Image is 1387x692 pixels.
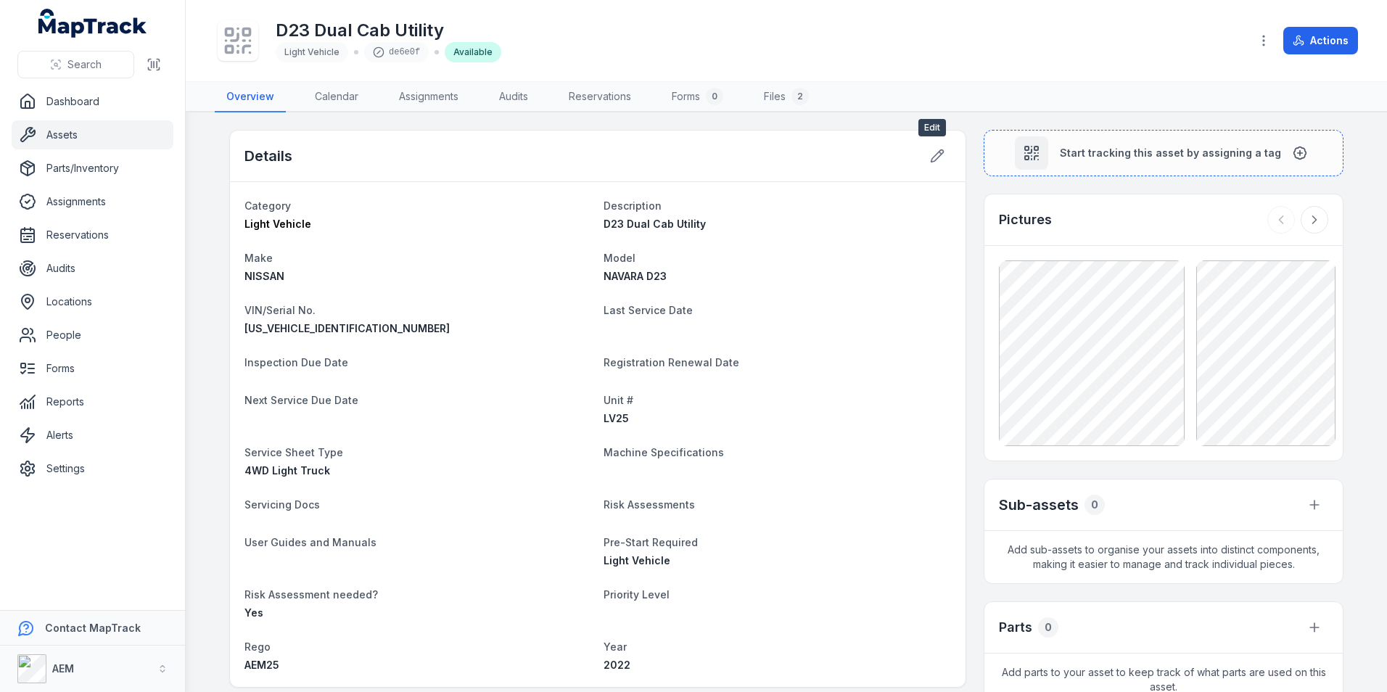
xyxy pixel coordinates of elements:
span: Yes [244,606,263,619]
span: VIN/Serial No. [244,304,316,316]
div: 0 [1085,495,1105,515]
button: Search [17,51,134,78]
span: Next Service Due Date [244,394,358,406]
div: de6e0f [364,42,429,62]
div: Available [445,42,501,62]
a: Settings [12,454,173,483]
span: Inspection Due Date [244,356,348,368]
span: NAVARA D23 [604,270,667,282]
a: Reports [12,387,173,416]
h2: Details [244,146,292,166]
strong: Contact MapTrack [45,622,141,634]
a: Forms0 [660,82,735,112]
div: 0 [706,88,723,105]
span: Registration Renewal Date [604,356,739,368]
a: Alerts [12,421,173,450]
a: Assets [12,120,173,149]
h3: Pictures [999,210,1052,230]
span: Edit [918,119,946,136]
span: Light Vehicle [244,218,311,230]
a: Assignments [387,82,470,112]
span: [US_VEHICLE_IDENTIFICATION_NUMBER] [244,322,450,334]
span: Unit # [604,394,633,406]
span: Risk Assessment needed? [244,588,378,601]
a: Forms [12,354,173,383]
span: Risk Assessments [604,498,695,511]
a: Overview [215,82,286,112]
span: Add sub-assets to organise your assets into distinct components, making it easier to manage and t... [984,531,1343,583]
a: Reservations [12,221,173,250]
span: Light Vehicle [604,554,670,567]
span: 2022 [604,659,630,671]
a: Locations [12,287,173,316]
span: Year [604,640,627,653]
span: Last Service Date [604,304,693,316]
a: Audits [12,254,173,283]
span: Light Vehicle [284,46,339,57]
a: Calendar [303,82,370,112]
a: MapTrack [38,9,147,38]
span: Service Sheet Type [244,446,343,458]
h2: Sub-assets [999,495,1079,515]
span: Priority Level [604,588,670,601]
span: LV25 [604,412,629,424]
strong: AEM [52,662,74,675]
h1: D23 Dual Cab Utility [276,19,501,42]
span: Description [604,199,662,212]
a: Reservations [557,82,643,112]
span: Servicing Docs [244,498,320,511]
a: Assignments [12,187,173,216]
button: Start tracking this asset by assigning a tag [984,130,1343,176]
div: 2 [791,88,809,105]
span: Category [244,199,291,212]
a: People [12,321,173,350]
button: Actions [1283,27,1358,54]
a: Audits [487,82,540,112]
span: NISSAN [244,270,284,282]
div: 0 [1038,617,1058,638]
span: 4WD Light Truck [244,464,330,477]
span: D23 Dual Cab Utility [604,218,706,230]
span: Model [604,252,635,264]
span: AEM25 [244,659,279,671]
span: User Guides and Manuals [244,536,376,548]
a: Files2 [752,82,820,112]
span: Search [67,57,102,72]
span: Make [244,252,273,264]
h3: Parts [999,617,1032,638]
span: Rego [244,640,271,653]
span: Pre-Start Required [604,536,698,548]
span: Machine Specifications [604,446,724,458]
a: Dashboard [12,87,173,116]
a: Parts/Inventory [12,154,173,183]
span: Start tracking this asset by assigning a tag [1060,146,1281,160]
